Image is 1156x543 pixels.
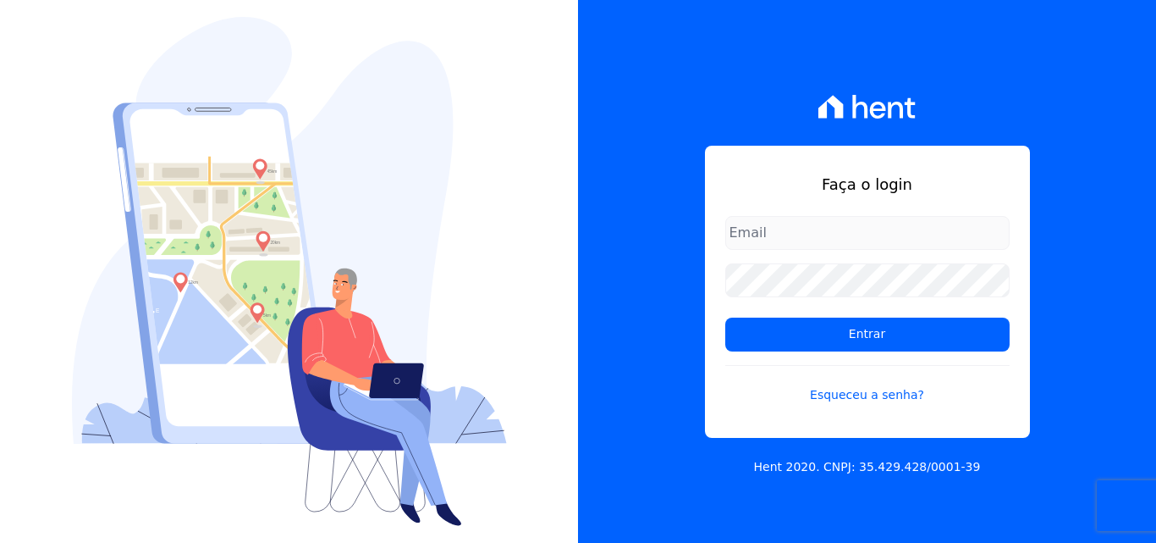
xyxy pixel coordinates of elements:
input: Email [725,216,1010,250]
input: Entrar [725,318,1010,352]
h1: Faça o login [725,173,1010,196]
a: Esqueceu a senha? [725,365,1010,404]
img: Login [72,17,507,526]
p: Hent 2020. CNPJ: 35.429.428/0001-39 [754,458,981,476]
